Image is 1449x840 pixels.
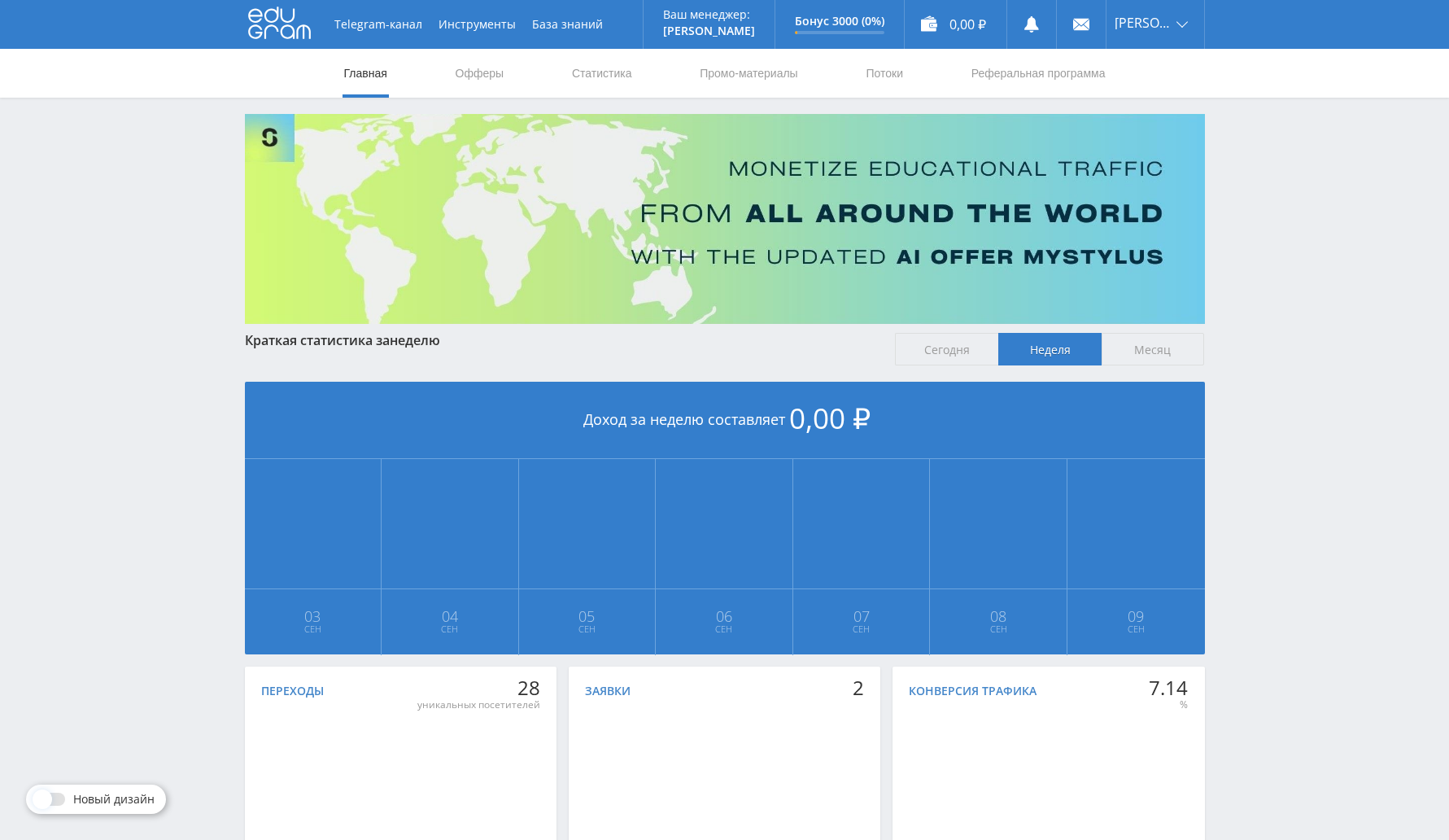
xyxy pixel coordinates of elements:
[657,610,792,623] span: 06
[931,623,1066,636] span: Сен
[570,49,634,98] a: Статистика
[73,793,155,806] span: Новый дизайн
[1115,16,1172,29] span: [PERSON_NAME]
[1149,676,1188,699] div: 7.14
[794,623,929,636] span: Сен
[245,382,1205,459] div: Доход за неделю составляет
[261,685,324,698] div: Переходы
[1149,698,1188,711] div: %
[246,610,381,623] span: 03
[343,49,389,98] a: Главная
[1068,610,1204,623] span: 09
[417,676,540,699] div: 28
[585,685,631,698] div: Заявки
[698,49,799,98] a: Промо-материалы
[245,114,1205,324] img: Banner
[454,49,506,98] a: Офферы
[853,676,864,699] div: 2
[520,610,655,623] span: 05
[520,623,655,636] span: Сен
[390,331,440,349] span: неделю
[864,49,905,98] a: Потоки
[382,623,517,636] span: Сен
[245,333,879,348] div: Краткая статистика за
[794,610,929,623] span: 07
[789,399,871,437] span: 0,00 ₽
[931,610,1066,623] span: 08
[246,623,381,636] span: Сен
[909,685,1037,698] div: Конверсия трафика
[657,623,792,636] span: Сен
[1102,333,1205,365] span: Месяц
[795,15,884,28] p: Бонус 3000 (0%)
[1068,623,1204,636] span: Сен
[895,333,998,365] span: Сегодня
[970,49,1107,98] a: Реферальная программа
[998,333,1102,365] span: Неделя
[663,24,755,37] p: [PERSON_NAME]
[417,698,540,711] div: уникальных посетителей
[663,8,755,21] p: Ваш менеджер:
[382,610,517,623] span: 04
